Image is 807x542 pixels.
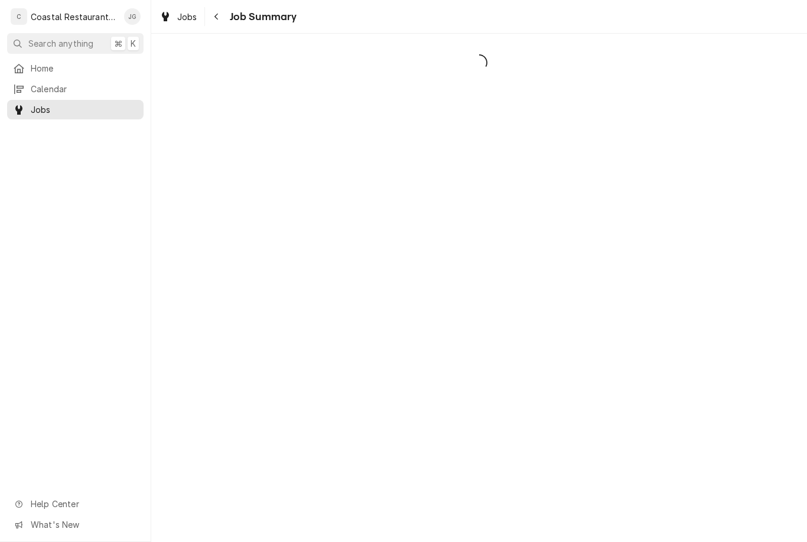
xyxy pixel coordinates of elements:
[114,37,122,50] span: ⌘
[7,59,144,78] a: Home
[7,515,144,534] a: Go to What's New
[31,62,138,74] span: Home
[131,37,136,50] span: K
[31,518,136,531] span: What's New
[7,494,144,514] a: Go to Help Center
[7,100,144,119] a: Jobs
[28,37,93,50] span: Search anything
[31,498,136,510] span: Help Center
[31,103,138,116] span: Jobs
[7,33,144,54] button: Search anything⌘K
[31,11,118,23] div: Coastal Restaurant Repair
[11,8,27,25] div: C
[226,9,297,25] span: Job Summary
[151,50,807,75] span: Loading...
[177,11,197,23] span: Jobs
[31,83,138,95] span: Calendar
[207,7,226,26] button: Navigate back
[155,7,202,27] a: Jobs
[124,8,141,25] div: James Gatton's Avatar
[7,79,144,99] a: Calendar
[124,8,141,25] div: JG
